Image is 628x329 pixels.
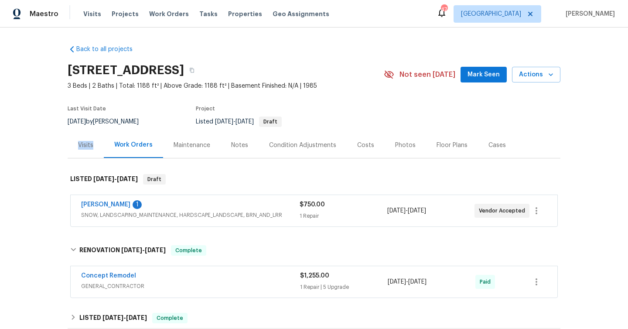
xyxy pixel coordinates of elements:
span: [DATE] [93,176,114,182]
span: Draft [144,175,165,184]
span: [PERSON_NAME] [562,10,615,18]
div: Cases [488,141,506,150]
div: LISTED [DATE]-[DATE]Complete [68,308,560,329]
span: [DATE] [121,247,142,253]
span: Tasks [199,11,218,17]
span: [DATE] [126,315,147,321]
div: Condition Adjustments [269,141,336,150]
h2: [STREET_ADDRESS] [68,66,184,75]
div: 1 [133,200,142,209]
span: [GEOGRAPHIC_DATA] [461,10,521,18]
span: [DATE] [388,279,406,285]
span: - [388,278,427,286]
span: Work Orders [149,10,189,18]
span: [DATE] [145,247,166,253]
div: 1 Repair | 5 Upgrade [300,283,388,291]
span: Project [196,106,215,111]
span: - [215,119,254,125]
div: 47 [441,5,447,14]
span: [DATE] [408,208,426,214]
button: Copy Address [184,62,200,78]
span: Actions [519,69,553,80]
h6: LISTED [70,174,138,185]
div: Costs [357,141,374,150]
div: RENOVATION [DATE]-[DATE]Complete [68,236,560,264]
span: Visits [83,10,101,18]
div: Visits [78,141,93,150]
span: Listed [196,119,282,125]
span: [DATE] [102,315,123,321]
span: Vendor Accepted [479,206,529,215]
div: LISTED [DATE]-[DATE]Draft [68,165,560,193]
span: [DATE] [68,119,86,125]
span: [DATE] [117,176,138,182]
span: $1,255.00 [300,273,329,279]
span: Paid [480,278,494,286]
div: Work Orders [114,141,153,149]
div: Notes [231,141,248,150]
a: Concept Remodel [81,273,136,279]
span: Maestro [30,10,58,18]
button: Mark Seen [461,67,507,83]
div: Photos [395,141,416,150]
div: Floor Plans [437,141,468,150]
h6: LISTED [79,313,147,323]
span: Properties [228,10,262,18]
div: Maintenance [174,141,210,150]
a: Back to all projects [68,45,151,54]
span: [DATE] [235,119,254,125]
span: Draft [260,119,281,124]
span: - [102,315,147,321]
span: [DATE] [215,119,233,125]
span: 3 Beds | 2 Baths | Total: 1188 ft² | Above Grade: 1188 ft² | Basement Finished: N/A | 1985 [68,82,384,90]
span: Mark Seen [468,69,500,80]
span: - [121,247,166,253]
a: [PERSON_NAME] [81,202,130,208]
span: [DATE] [387,208,406,214]
button: Actions [512,67,560,83]
span: Not seen [DATE] [399,70,455,79]
span: Projects [112,10,139,18]
span: Complete [172,246,205,255]
span: [DATE] [408,279,427,285]
span: GENERAL_CONTRACTOR [81,282,300,291]
span: SNOW, LANDSCAPING_MAINTENANCE, HARDSCAPE_LANDSCAPE, BRN_AND_LRR [81,211,300,219]
span: - [93,176,138,182]
div: by [PERSON_NAME] [68,117,149,127]
h6: RENOVATION [79,245,166,256]
span: $750.00 [300,202,325,208]
span: Complete [153,314,187,322]
div: 1 Repair [300,212,387,220]
span: Last Visit Date [68,106,106,111]
span: Geo Assignments [273,10,329,18]
span: - [387,206,426,215]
